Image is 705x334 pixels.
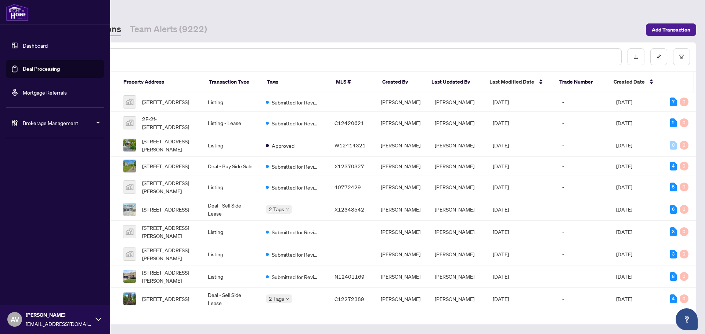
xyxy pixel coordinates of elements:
span: [EMAIL_ADDRESS][DOMAIN_NAME] [26,320,92,328]
td: - [556,134,610,157]
span: [DATE] [493,228,509,235]
span: [DATE] [493,99,509,105]
span: [PERSON_NAME] [26,311,92,319]
span: C12420621 [335,120,364,126]
span: [STREET_ADDRESS] [142,295,189,303]
td: Listing [202,221,260,243]
div: 3 [670,227,677,236]
td: Listing [202,243,260,265]
th: Last Modified Date [484,72,553,92]
span: [STREET_ADDRESS][PERSON_NAME] [142,246,196,262]
span: [DATE] [493,296,509,302]
span: down [286,208,289,211]
td: - [556,221,610,243]
img: thumbnail-img [123,203,136,216]
span: [DATE] [616,142,632,148]
div: 3 [670,250,677,258]
span: [PERSON_NAME] [381,251,420,257]
img: thumbnail-img [123,293,136,305]
span: 40772429 [335,184,361,190]
td: - [556,176,610,198]
td: - [556,92,610,112]
span: [PERSON_NAME] [381,228,420,235]
div: 0 [680,250,688,258]
span: [STREET_ADDRESS][PERSON_NAME] [142,268,196,285]
td: - [556,112,610,134]
div: 6 [670,205,677,214]
span: [PERSON_NAME] [381,142,420,148]
td: Listing - Lease [202,112,260,134]
td: [PERSON_NAME] [429,198,487,221]
span: C12272389 [335,296,364,302]
div: 0 [680,183,688,191]
img: thumbnail-img [123,139,136,151]
div: 4 [670,294,677,303]
div: 0 [680,162,688,170]
img: thumbnail-img [123,160,136,172]
td: [PERSON_NAME] [429,265,487,288]
span: 2F-2f-[STREET_ADDRESS] [142,115,196,131]
span: down [286,297,289,301]
div: 5 [670,183,677,191]
span: filter [679,54,684,59]
td: Listing [202,92,260,112]
span: X12370327 [335,163,364,169]
span: [DATE] [616,120,632,126]
span: Submitted for Review [272,162,319,170]
td: Listing [202,176,260,198]
div: 0 [680,118,688,127]
span: [DATE] [493,206,509,213]
button: filter [673,48,690,65]
span: Submitted for Review [272,250,319,258]
td: [PERSON_NAME] [429,112,487,134]
div: 0 [670,141,677,150]
span: [STREET_ADDRESS] [142,205,189,213]
div: 0 [680,272,688,281]
span: Submitted for Review [272,183,319,191]
span: [DATE] [616,206,632,213]
span: [DATE] [616,184,632,190]
button: edit [650,48,667,65]
span: [DATE] [493,273,509,280]
span: [STREET_ADDRESS] [142,162,189,170]
td: - [556,243,610,265]
img: thumbnail-img [123,270,136,283]
td: Deal - Sell Side Lease [202,198,260,221]
a: Mortgage Referrals [23,89,67,96]
span: Submitted for Review [272,119,319,127]
span: AV [11,314,19,324]
img: thumbnail-img [123,225,136,238]
a: Dashboard [23,42,48,49]
span: X12348542 [335,206,364,213]
span: Submitted for Review [272,98,319,106]
button: Add Transaction [646,23,696,36]
span: Created Date [614,78,645,86]
span: [STREET_ADDRESS][PERSON_NAME] [142,137,196,153]
a: Deal Processing [23,66,60,72]
div: 0 [680,98,688,106]
img: thumbnail-img [123,181,136,193]
img: thumbnail-img [123,248,136,260]
td: Listing [202,134,260,157]
td: - [556,198,610,221]
span: [DATE] [616,163,632,169]
span: Add Transaction [652,24,690,36]
span: [DATE] [616,296,632,302]
div: 0 [680,227,688,236]
td: Deal - Buy Side Sale [202,157,260,176]
td: Listing [202,265,260,288]
div: 0 [680,205,688,214]
td: Deal - Sell Side Lease [202,288,260,310]
th: Created Date [608,72,662,92]
span: [STREET_ADDRESS] [142,98,189,106]
div: 4 [670,162,677,170]
span: [DATE] [493,120,509,126]
span: [DATE] [493,251,509,257]
td: [PERSON_NAME] [429,288,487,310]
th: Trade Number [553,72,608,92]
span: [DATE] [493,184,509,190]
span: [PERSON_NAME] [381,273,420,280]
span: [DATE] [616,273,632,280]
img: thumbnail-img [123,117,136,129]
span: [DATE] [616,251,632,257]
